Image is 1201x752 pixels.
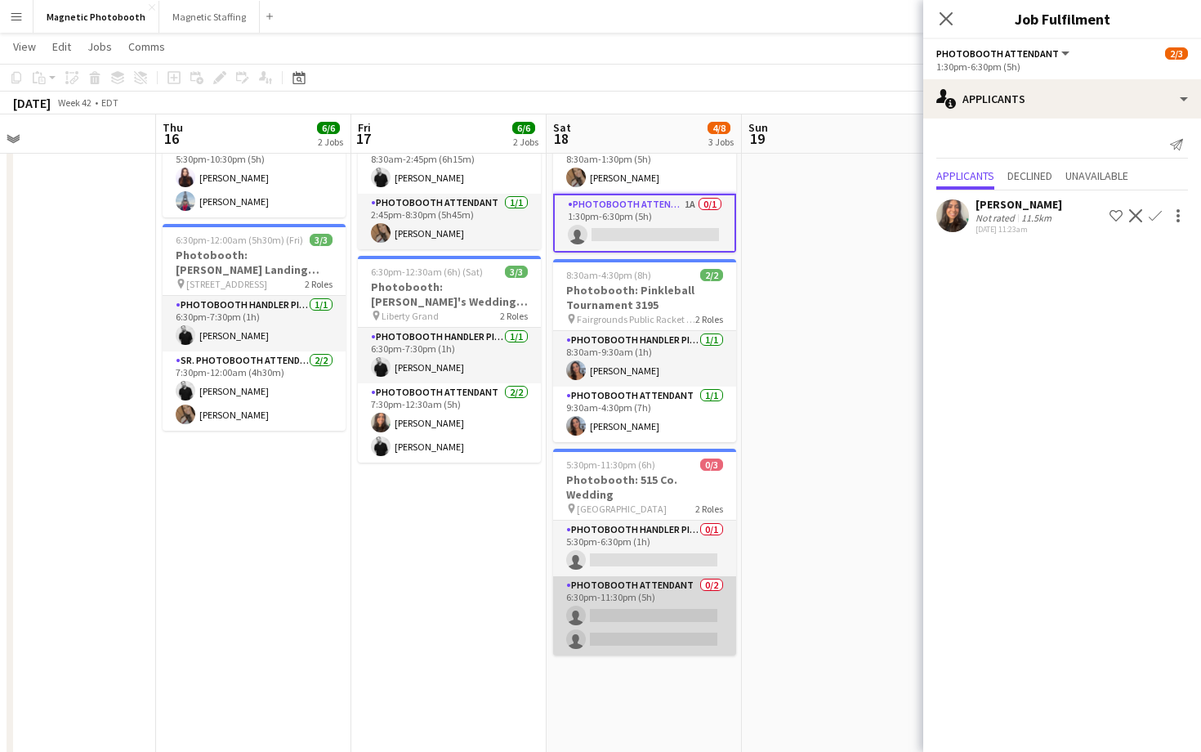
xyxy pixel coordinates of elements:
h3: Photobooth: [PERSON_NAME] Landing Event 3210 [163,248,346,277]
span: View [13,39,36,54]
button: Photobooth Attendant [936,47,1072,60]
span: 4/8 [708,122,730,134]
span: 18 [551,129,571,148]
a: Edit [46,36,78,57]
app-card-role: Photobooth Attendant0/26:30pm-11:30pm (5h) [553,576,736,656]
span: Week 42 [54,96,95,109]
span: [GEOGRAPHIC_DATA] [577,503,667,515]
app-card-role: Sr. Photobooth Attendant2/25:30pm-10:30pm (5h)[PERSON_NAME][PERSON_NAME] [163,138,346,217]
span: [STREET_ADDRESS] [186,278,267,290]
app-card-role: Photobooth Attendant1/19:30am-4:30pm (7h)[PERSON_NAME] [553,387,736,442]
span: Applicants [936,170,994,181]
div: 2 Jobs [318,136,343,148]
h3: Photobooth: 515 Co. Wedding [553,472,736,502]
span: 5:30pm-11:30pm (6h) [566,459,655,471]
button: Magnetic Staffing [159,1,260,33]
span: Edit [52,39,71,54]
span: 17 [355,129,371,148]
span: 6/6 [512,122,535,134]
span: Fri [358,120,371,135]
span: Comms [128,39,165,54]
a: View [7,36,42,57]
a: Comms [122,36,172,57]
span: 19 [746,129,768,148]
div: 3 Jobs [708,136,734,148]
span: 2 Roles [695,313,723,325]
span: 3/3 [505,266,528,278]
div: 1:30pm-6:30pm (5h) [936,60,1188,73]
button: Magnetic Photobooth [33,1,159,33]
span: Sun [748,120,768,135]
div: Not rated [976,212,1018,224]
app-card-role: Photobooth Handler Pick-Up/Drop-Off1/16:30pm-7:30pm (1h)[PERSON_NAME] [358,328,541,383]
span: Liberty Grand [382,310,439,322]
span: 2 Roles [695,503,723,515]
span: Thu [163,120,183,135]
div: EDT [101,96,118,109]
span: Sat [553,120,571,135]
app-job-card: 5:30pm-11:30pm (6h)0/3Photobooth: 515 Co. Wedding [GEOGRAPHIC_DATA]2 RolesPhotobooth Handler Pick... [553,449,736,656]
app-card-role: Photobooth Attendant1/12:45pm-8:30pm (5h45m)[PERSON_NAME] [358,194,541,249]
app-card-role: Photobooth Attendant2/27:30pm-12:30am (5h)[PERSON_NAME][PERSON_NAME] [358,383,541,463]
span: 16 [160,129,183,148]
h3: Job Fulfilment [923,8,1201,29]
span: 6/6 [317,122,340,134]
app-card-role: Photobooth Handler Pick-Up/Drop-Off0/15:30pm-6:30pm (1h) [553,521,736,576]
app-card-role: Photobooth Attendant1/18:30am-2:45pm (6h15m)[PERSON_NAME] [358,138,541,194]
span: 2/3 [1165,47,1188,60]
span: Jobs [87,39,112,54]
span: Unavailable [1065,170,1128,181]
div: Applicants [923,79,1201,119]
span: 2 Roles [500,310,528,322]
app-job-card: 8:30am-4:30pm (8h)2/2Photobooth: Pinkleball Tournament 3195 Fairgrounds Public Racket Club - [GEO... [553,259,736,442]
div: 11.5km [1018,212,1055,224]
span: 2 Roles [305,278,333,290]
app-card-role: Sr. Photobooth Attendant2/27:30pm-12:00am (4h30m)[PERSON_NAME][PERSON_NAME] [163,351,346,431]
span: 8:30am-4:30pm (8h) [566,269,651,281]
div: 2 Jobs [513,136,538,148]
div: [DATE] 11:23am [976,224,1062,235]
span: 3/3 [310,234,333,246]
app-card-role: Photobooth Attendant1/18:30am-1:30pm (5h)[PERSON_NAME] [553,138,736,194]
span: Fairgrounds Public Racket Club - [GEOGRAPHIC_DATA] [577,313,695,325]
span: Photobooth Attendant [936,47,1059,60]
div: [PERSON_NAME] [976,197,1062,212]
span: 6:30pm-12:30am (6h) (Sat) [371,266,483,278]
h3: Photobooth: Pinkleball Tournament 3195 [553,283,736,312]
app-card-role: Photobooth Handler Pick-Up/Drop-Off1/16:30pm-7:30pm (1h)[PERSON_NAME] [163,296,346,351]
span: Declined [1007,170,1052,181]
span: 6:30pm-12:00am (5h30m) (Fri) [176,234,303,246]
app-card-role: Photobooth Handler Pick-Up/Drop-Off1/18:30am-9:30am (1h)[PERSON_NAME] [553,331,736,387]
div: [DATE] [13,95,51,111]
a: Jobs [81,36,118,57]
app-card-role: Photobooth Attendant1A0/11:30pm-6:30pm (5h) [553,194,736,253]
app-job-card: 6:30pm-12:00am (5h30m) (Fri)3/3Photobooth: [PERSON_NAME] Landing Event 3210 [STREET_ADDRESS]2 Rol... [163,224,346,431]
span: 2/2 [700,269,723,281]
span: 0/3 [700,459,723,471]
h3: Photobooth: [PERSON_NAME]'s Wedding 3166 [358,280,541,309]
app-job-card: 6:30pm-12:30am (6h) (Sat)3/3Photobooth: [PERSON_NAME]'s Wedding 3166 Liberty Grand2 RolesPhotoboo... [358,256,541,463]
